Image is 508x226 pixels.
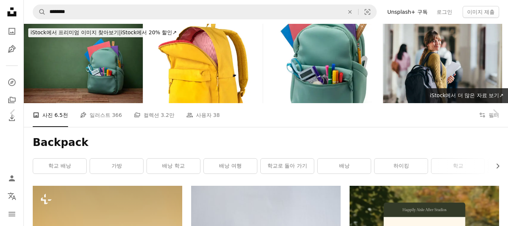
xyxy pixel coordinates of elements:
a: 로그인 [432,6,457,18]
button: 삭제 [342,5,358,19]
a: 학교 배낭 [33,159,86,174]
a: iStock에서 프리미엄 이미지 찾아보기|iStock에서 20% 할인↗ [24,24,183,42]
img: 녹색 칠판과 용품이 있는 학교 책가방으로 돌아가기 [24,24,143,103]
img: 대학 복도를 걷는 웃는 대학생 [383,24,502,103]
a: Unsplash+ 구독 [383,6,432,18]
img: 노란색 백팩이 흰색에 분리되어 열렸습니다. 학교 가방 광고 디자인. 배낭, 배낭, 여행 가방. [144,24,263,103]
img: 흰색 배경에 고립된 용품이 있는 학교 배낭으로 돌아가기 [263,24,382,103]
a: 로그인 / 가입 [4,171,19,186]
a: 배낭 여행 [204,159,257,174]
button: 언어 [4,189,19,204]
a: 하이킹 [374,159,428,174]
a: iStock에서 더 많은 자료 보기↗ [425,88,508,103]
button: 시각적 검색 [359,5,376,19]
button: 필터 [479,103,499,127]
a: 일러스트 [4,42,19,57]
span: iStock에서 20% 할인 ↗ [30,29,177,35]
a: 배낭 학교 [147,159,200,174]
a: 다음 [482,77,508,149]
h1: Backpack [33,136,499,149]
span: 38 [213,111,220,119]
a: 탐색 [4,75,19,90]
span: 366 [112,111,122,119]
form: 사이트 전체에서 이미지 찾기 [33,4,377,19]
span: 3.2만 [161,111,174,119]
button: 이미지 제출 [463,6,499,18]
button: 목록을 오른쪽으로 스크롤 [491,159,499,174]
button: 메뉴 [4,207,19,222]
a: 학교 [431,159,485,174]
a: 사진 [4,24,19,39]
span: iStock에서 프리미엄 이미지 찾아보기 | [30,29,121,35]
a: 배낭 [318,159,371,174]
button: Unsplash 검색 [33,5,46,19]
span: iStock에서 더 많은 자료 보기 ↗ [430,92,504,98]
a: 학교로 돌아 가기 [261,159,314,174]
a: 일러스트 366 [80,103,122,127]
a: 가방 [90,159,143,174]
a: 컬렉션 3.2만 [134,103,174,127]
a: 사용자 38 [186,103,220,127]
